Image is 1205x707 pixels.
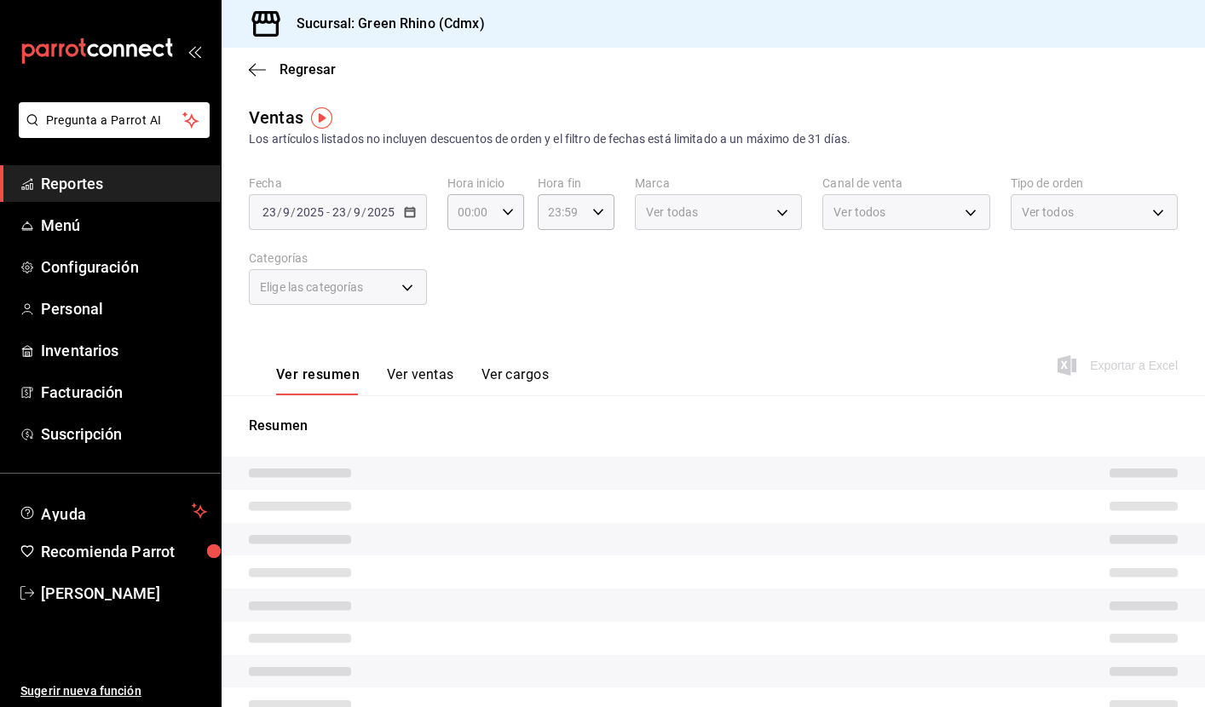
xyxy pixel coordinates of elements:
[822,177,989,189] label: Canal de venta
[276,366,549,395] div: navigation tabs
[12,124,210,141] a: Pregunta a Parrot AI
[326,205,330,219] span: -
[249,177,427,189] label: Fecha
[249,252,427,264] label: Categorías
[296,205,325,219] input: ----
[41,214,207,237] span: Menú
[332,205,347,219] input: --
[41,381,207,404] span: Facturación
[41,172,207,195] span: Reportes
[277,205,282,219] span: /
[249,130,1178,148] div: Los artículos listados no incluyen descuentos de orden y el filtro de fechas está limitado a un m...
[387,366,454,395] button: Ver ventas
[41,501,185,521] span: Ayuda
[283,14,485,34] h3: Sucursal: Green Rhino (Cdmx)
[366,205,395,219] input: ----
[646,204,698,221] span: Ver todas
[280,61,336,78] span: Regresar
[46,112,183,129] span: Pregunta a Parrot AI
[262,205,277,219] input: --
[1011,177,1178,189] label: Tipo de orden
[249,105,303,130] div: Ventas
[249,416,1178,436] p: Resumen
[481,366,550,395] button: Ver cargos
[361,205,366,219] span: /
[260,279,364,296] span: Elige las categorías
[347,205,352,219] span: /
[41,540,207,563] span: Recomienda Parrot
[19,102,210,138] button: Pregunta a Parrot AI
[353,205,361,219] input: --
[41,339,207,362] span: Inventarios
[276,366,360,395] button: Ver resumen
[187,44,201,58] button: open_drawer_menu
[41,256,207,279] span: Configuración
[447,177,524,189] label: Hora inicio
[41,297,207,320] span: Personal
[538,177,614,189] label: Hora fin
[291,205,296,219] span: /
[311,107,332,129] img: Tooltip marker
[282,205,291,219] input: --
[41,422,207,445] span: Suscripción
[833,204,885,221] span: Ver todos
[41,582,207,605] span: [PERSON_NAME]
[249,61,336,78] button: Regresar
[1022,204,1074,221] span: Ver todos
[635,177,802,189] label: Marca
[20,682,207,700] span: Sugerir nueva función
